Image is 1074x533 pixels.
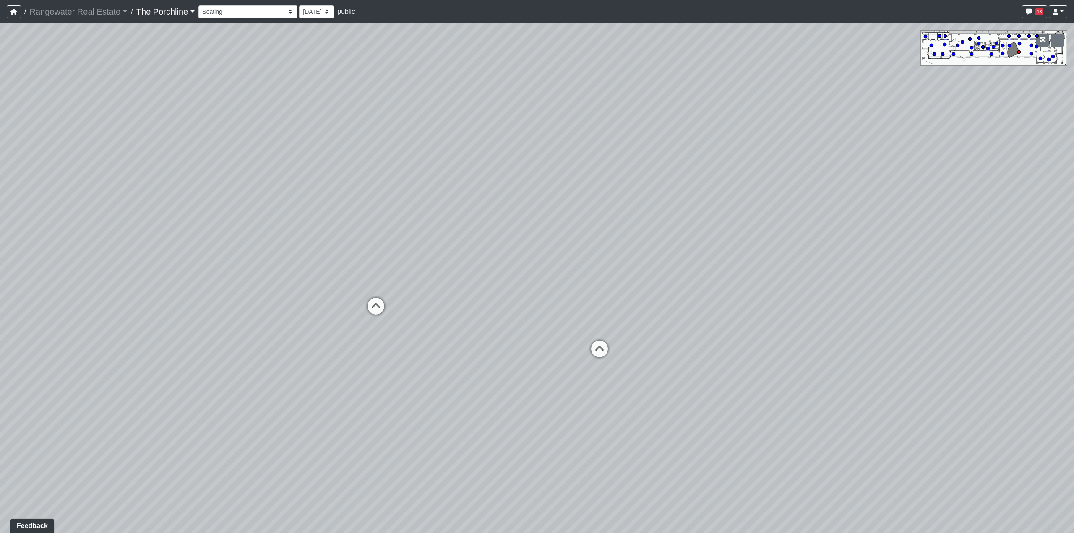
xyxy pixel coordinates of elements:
span: 13 [1035,8,1043,15]
span: / [21,3,29,20]
button: 13 [1022,5,1047,18]
span: / [128,3,136,20]
span: public [337,8,355,15]
a: The Porchline [136,3,196,20]
iframe: Ybug feedback widget [6,516,56,533]
a: Rangewater Real Estate [29,3,128,20]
